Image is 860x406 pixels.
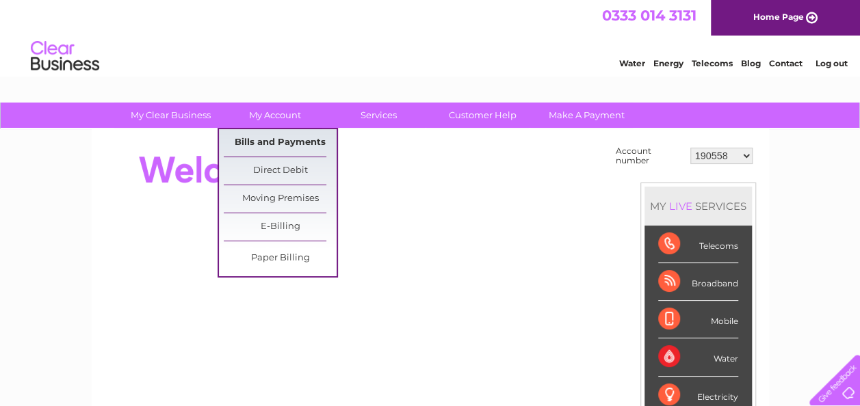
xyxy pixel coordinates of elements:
img: logo.png [30,36,100,77]
a: Energy [653,58,683,68]
a: Make A Payment [530,103,643,128]
a: Customer Help [426,103,539,128]
a: Paper Billing [224,245,337,272]
a: 0333 014 3131 [602,7,696,24]
a: Water [619,58,645,68]
div: Mobile [658,301,738,338]
a: Log out [815,58,847,68]
a: Telecoms [692,58,733,68]
div: MY SERVICES [644,187,752,226]
div: Broadband [658,263,738,301]
a: Services [322,103,435,128]
a: Moving Premises [224,185,337,213]
a: My Clear Business [114,103,227,128]
div: LIVE [666,200,695,213]
div: Telecoms [658,226,738,263]
td: Account number [612,143,687,169]
a: Direct Debit [224,157,337,185]
a: E-Billing [224,213,337,241]
a: Blog [741,58,761,68]
a: My Account [218,103,331,128]
a: Contact [769,58,803,68]
div: Water [658,338,738,376]
div: Clear Business is a trading name of Verastar Limited (registered in [GEOGRAPHIC_DATA] No. 3667643... [107,8,754,66]
a: Bills and Payments [224,129,337,157]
